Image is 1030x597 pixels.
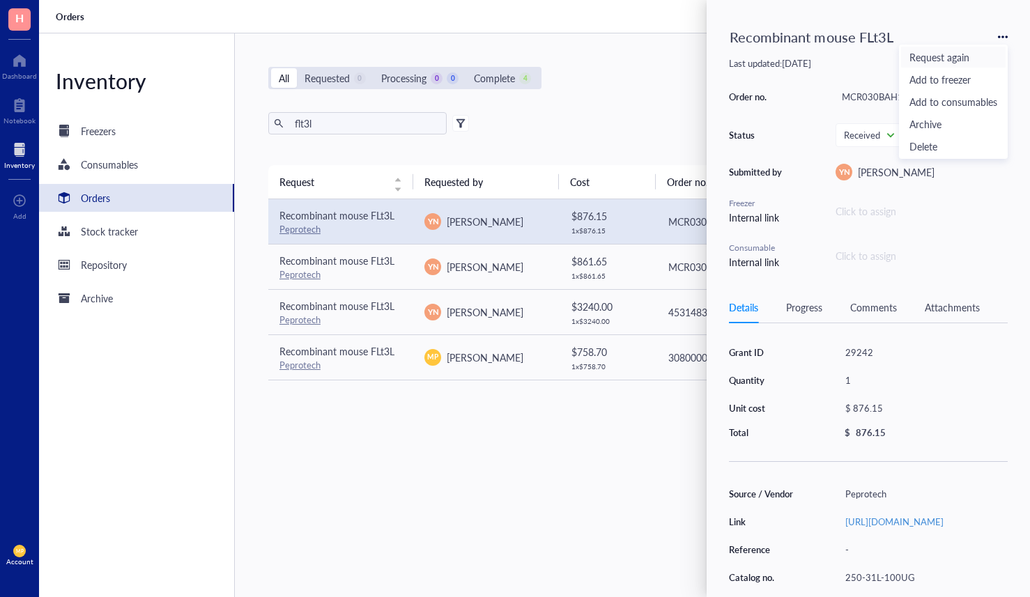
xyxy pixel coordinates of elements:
span: Delete [909,139,997,154]
a: [URL][DOMAIN_NAME] [845,515,944,528]
div: Consumables [81,157,138,172]
span: [PERSON_NAME] [447,350,523,364]
div: 0 [431,72,443,84]
div: MCR030BAH1 [836,87,1008,107]
div: All [279,70,289,86]
div: 1 x $ 3240.00 [571,317,645,325]
div: Grant ID [729,346,800,359]
a: Orders [39,184,234,212]
div: Click to assign [836,203,1008,219]
a: Inventory [4,139,35,169]
div: Orders [81,190,110,206]
div: Progress [786,300,822,315]
a: Archive [39,284,234,312]
span: [PERSON_NAME] [447,260,523,274]
div: $ 758.70 [571,344,645,359]
div: Click to assign [836,248,1008,263]
div: 250-31L-100UG [839,568,1008,587]
div: Internal link [729,210,785,225]
div: segmented control [268,67,541,89]
span: Request again [909,49,997,65]
div: Catalog no. [729,571,800,584]
span: Recombinant mouse FLt3L [279,208,394,222]
div: Dashboard [2,72,37,80]
a: Notebook [3,94,36,125]
div: Total [729,426,800,439]
td: 4531483 [656,289,801,334]
th: Requested by [413,165,558,199]
div: 308000098 [668,350,790,365]
div: Complete [474,70,515,86]
span: Archive [909,116,997,132]
div: Unit cost [729,402,800,414]
div: 29242 [839,343,1008,362]
div: Attachments [925,300,980,315]
div: Last updated: [DATE] [729,57,1008,70]
th: Request [268,165,413,199]
div: Freezer [729,197,785,210]
div: Recombinant mouse FLt3L [723,22,900,52]
span: MP [428,352,438,362]
div: $ [845,426,850,439]
span: Recombinant mouse FLt3L [279,344,394,358]
div: $ 876.15 [571,208,645,224]
a: Freezers [39,117,234,145]
span: MP [16,548,23,554]
span: Add to consumables [909,94,997,109]
div: Submitted by [729,166,785,178]
div: 4531483 [668,304,790,320]
div: 876.15 [856,426,886,439]
div: 0 [354,72,366,84]
div: 1 x $ 758.70 [571,362,645,371]
a: Stock tracker [39,217,234,245]
span: [PERSON_NAME] [447,305,523,319]
span: YN [427,261,438,272]
div: Inventory [4,161,35,169]
div: 1 [839,371,1008,390]
div: Reference [729,543,800,556]
div: 1 x $ 861.65 [571,272,645,280]
td: MCR030BAH1 [656,244,801,289]
span: Recombinant mouse FLt3L [279,299,394,313]
div: 1 x $ 876.15 [571,226,645,235]
span: Recombinant mouse FLt3L [279,254,394,268]
div: - [839,540,1008,559]
td: MCR030BAH1 [656,199,801,245]
span: YN [427,306,438,318]
div: $ 3240.00 [571,299,645,314]
div: Source / Vendor [729,488,800,500]
span: YN [427,215,438,227]
div: Freezers [81,123,116,139]
a: Peprotech [279,358,321,371]
span: Request [279,174,385,189]
input: Find orders in table [289,113,441,134]
div: Link [729,515,800,528]
div: Status [729,129,785,141]
a: Consumables [39,150,234,178]
div: MCR030BAH1 [668,259,790,274]
div: Comments [850,300,897,315]
span: Received [844,129,893,141]
div: Repository [81,257,127,272]
span: Add to freezer [909,72,997,87]
div: 0 [447,72,459,84]
span: H [15,9,24,26]
div: Requested [305,70,350,86]
a: Dashboard [2,49,37,80]
div: Peprotech [839,484,1008,504]
a: Peprotech [279,268,321,281]
a: Repository [39,251,234,279]
div: Notebook [3,116,36,125]
div: Archive [81,290,113,306]
span: YN [838,166,850,178]
div: Add [13,212,26,220]
a: Peprotech [279,313,321,326]
div: Quantity [729,374,800,387]
div: $ 876.15 [839,398,1002,418]
div: MCR030BAH1 [668,214,790,229]
div: $ 861.65 [571,254,645,269]
th: Cost [559,165,656,199]
th: Order no. [656,165,801,199]
td: 308000098 [656,334,801,380]
div: Processing [381,70,426,86]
